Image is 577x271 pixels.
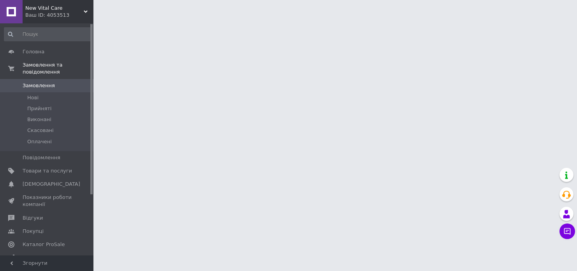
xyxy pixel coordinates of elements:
span: Показники роботи компанії [23,194,72,208]
span: Скасовані [27,127,54,134]
span: Каталог ProSale [23,241,65,248]
span: Товари та послуги [23,167,72,174]
span: Виконані [27,116,51,123]
span: [DEMOGRAPHIC_DATA] [23,181,80,188]
button: Чат з покупцем [559,223,575,239]
span: Замовлення та повідомлення [23,62,93,76]
span: Покупці [23,228,44,235]
span: Прийняті [27,105,51,112]
span: New Vital Care [25,5,84,12]
span: Головна [23,48,44,55]
span: Повідомлення [23,154,60,161]
div: Ваш ID: 4053513 [25,12,93,19]
span: Замовлення [23,82,55,89]
span: Аналітика [23,254,49,261]
span: Відгуки [23,215,43,222]
span: Оплачені [27,138,52,145]
span: Нові [27,94,39,101]
input: Пошук [4,27,92,41]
